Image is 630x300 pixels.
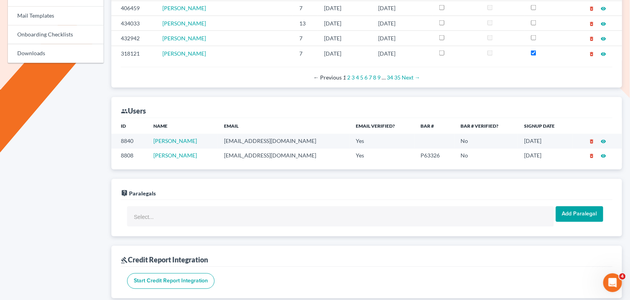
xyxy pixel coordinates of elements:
i: delete_forever [589,36,595,42]
td: [DATE] [372,1,433,16]
a: visibility [601,5,606,11]
td: 406459 [111,1,156,16]
span: … [382,74,386,81]
a: Page 35 [394,74,401,81]
i: delete_forever [589,139,595,145]
a: [PERSON_NAME] [162,5,206,11]
i: visibility [601,51,606,57]
iframe: Intercom live chat [603,273,622,292]
a: visibility [601,138,606,145]
th: Signup Date [518,118,573,134]
i: visibility [601,6,606,11]
td: 432942 [111,31,156,46]
i: delete_forever [589,51,595,57]
em: Page 1 [343,74,346,81]
td: No [455,134,518,148]
a: [PERSON_NAME] [153,138,197,145]
th: ID [111,118,147,134]
td: [DATE] [372,46,433,61]
a: delete_forever [589,35,595,42]
td: [EMAIL_ADDRESS][DOMAIN_NAME] [218,149,350,163]
i: group [121,108,128,115]
a: delete_forever [589,138,595,145]
td: Yes [350,149,415,163]
a: [PERSON_NAME] [162,50,206,57]
a: [PERSON_NAME] [153,152,197,159]
td: 434033 [111,16,156,31]
a: delete_forever [589,20,595,27]
th: Bar # Verified? [455,118,518,134]
a: Page 7 [369,74,372,81]
i: visibility [601,154,606,159]
th: Email Verified? [350,118,415,134]
td: No [455,149,518,163]
span: Previous page [313,74,342,81]
a: delete_forever [589,5,595,11]
i: live_help [121,190,128,197]
td: P63326 [415,149,455,163]
th: Name [147,118,218,134]
a: [PERSON_NAME] [162,35,206,42]
i: delete_forever [589,154,595,159]
a: [PERSON_NAME] [162,20,206,27]
div: Pagination [127,74,606,81]
a: visibility [601,50,606,57]
i: visibility [601,21,606,27]
a: Onboarding Checklists [8,25,104,44]
td: [DATE] [318,31,372,46]
td: 7 [293,46,318,61]
a: visibility [601,20,606,27]
i: delete_forever [589,21,595,27]
i: visibility [601,36,606,42]
div: Credit Report Integration [121,255,208,265]
a: Page 2 [347,74,350,81]
td: [DATE] [372,31,433,46]
a: Page 3 [351,74,355,81]
td: 8840 [111,134,147,148]
i: gavel [121,257,128,264]
i: visibility [601,139,606,145]
span: Paralegals [129,190,156,197]
td: [DATE] [518,134,573,148]
a: Page 34 [387,74,393,81]
input: Add Paralegal [556,206,603,222]
input: Start Credit Report Integration [127,273,215,289]
a: Mail Templates [8,7,104,25]
td: 8808 [111,149,147,163]
a: Page 4 [356,74,359,81]
a: Page 9 [377,74,381,81]
a: Page 6 [364,74,368,81]
td: [DATE] [318,16,372,31]
td: 318121 [111,46,156,61]
th: Bar # [415,118,455,134]
td: [DATE] [518,149,573,163]
td: 7 [293,31,318,46]
td: [DATE] [318,1,372,16]
i: delete_forever [589,6,595,11]
td: Yes [350,134,415,148]
a: delete_forever [589,152,595,159]
span: 4 [619,273,626,280]
a: visibility [601,35,606,42]
a: Page 5 [360,74,363,81]
div: Users [121,107,146,116]
td: 13 [293,16,318,31]
a: delete_forever [589,50,595,57]
td: [DATE] [372,16,433,31]
td: [EMAIL_ADDRESS][DOMAIN_NAME] [218,134,350,148]
td: [DATE] [318,46,372,61]
a: Page 8 [373,74,376,81]
a: Downloads [8,44,104,63]
th: Email [218,118,350,134]
td: 7 [293,1,318,16]
a: visibility [601,152,606,159]
a: Next page [402,74,420,81]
